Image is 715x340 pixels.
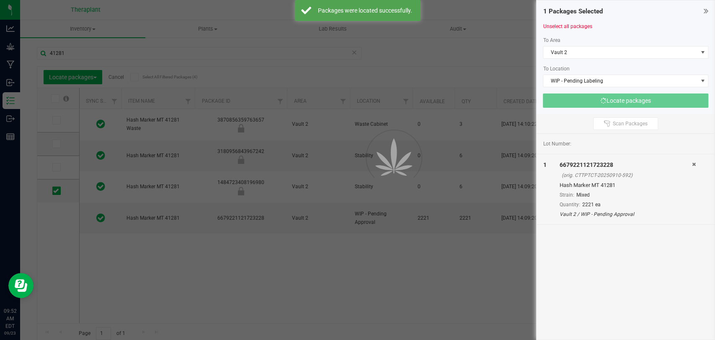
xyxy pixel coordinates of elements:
span: Vault 2 [543,47,697,58]
div: Hash Marker MT 41281 [560,181,692,189]
span: 2221 ea [582,202,601,208]
iframe: Resource center [8,273,34,298]
span: To Location [543,66,569,72]
span: To Area [543,37,560,43]
span: WIP - Pending Labeling [543,75,697,87]
button: Locate packages [543,93,708,108]
span: Scan Packages [613,120,648,127]
button: Scan Packages [593,117,658,130]
div: Vault 2 / WIP - Pending Approval [560,210,692,218]
span: Quantity: [560,202,580,208]
div: 6679221121723228 [560,161,692,169]
span: 1 [543,161,546,168]
a: Unselect all packages [543,23,592,29]
div: (orig. CTTPTCT-20250910-592) [562,171,692,179]
span: Lot Number: [543,140,571,148]
div: Packages were located successfully. [316,6,414,15]
span: Mixed [576,192,590,198]
span: Strain: [560,192,574,198]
